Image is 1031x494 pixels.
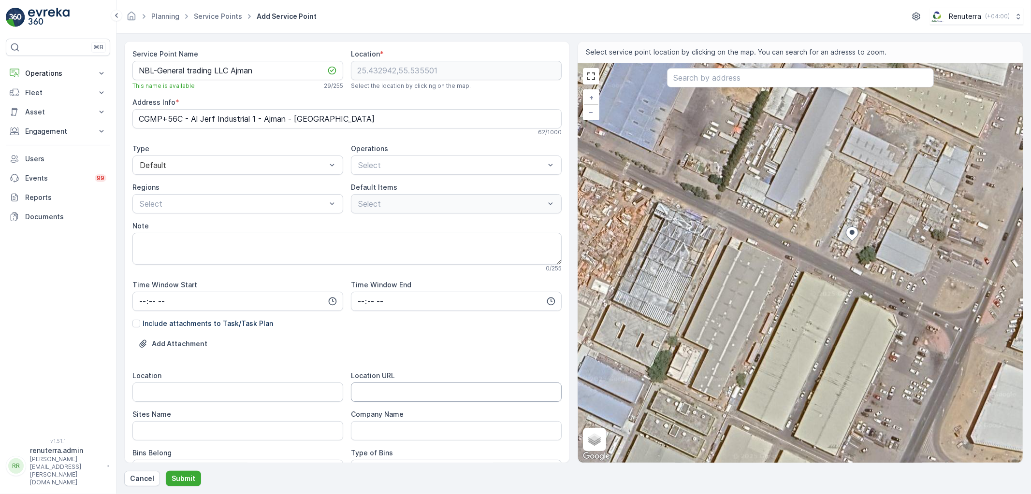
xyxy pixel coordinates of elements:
a: Layers [584,429,605,450]
p: Engagement [25,127,91,136]
img: logo [6,8,25,27]
p: Add Attachment [152,339,207,349]
button: Submit [166,471,201,486]
button: Fleet [6,83,110,102]
p: Cancel [130,474,154,483]
label: Company Name [351,410,404,418]
img: logo_light-DOdMpM7g.png [28,8,70,27]
button: RRrenuterra.admin[PERSON_NAME][EMAIL_ADDRESS][PERSON_NAME][DOMAIN_NAME] [6,446,110,486]
span: Select service point location by clicking on the map. You can search for an adresss to zoom. [586,47,886,57]
a: Users [6,149,110,169]
button: Renuterra(+04:00) [930,8,1023,25]
label: Bins Belong [132,449,172,457]
p: renuterra.admin [30,446,102,455]
label: Default Items [351,183,397,191]
label: Operations [351,144,388,153]
img: Screenshot_2024-07-26_at_13.33.01.png [930,11,945,22]
p: [PERSON_NAME][EMAIL_ADDRESS][PERSON_NAME][DOMAIN_NAME] [30,455,102,486]
a: Zoom In [584,90,598,105]
span: v 1.51.1 [6,438,110,444]
button: Upload File [132,336,213,352]
span: This name is available [132,82,195,90]
label: Service Point Name [132,50,198,58]
p: 0 / 255 [546,265,562,272]
p: Operations [25,69,91,78]
a: Homepage [126,14,137,23]
button: Engagement [6,122,110,141]
label: Location [132,371,161,380]
p: 29 / 255 [324,82,343,90]
span: + [589,93,594,101]
button: Operations [6,64,110,83]
label: Address Info [132,98,175,106]
span: Select the location by clicking on the map. [351,82,471,90]
p: Reports [25,193,106,202]
a: Planning [151,12,179,20]
button: Cancel [124,471,160,486]
p: Include attachments to Task/Task Plan [143,319,273,328]
a: Events99 [6,169,110,188]
span: Add Service Point [255,12,319,21]
img: Google [581,450,612,463]
p: 62 / 1000 [538,128,562,136]
a: Open this area in Google Maps (opens a new window) [581,450,612,463]
p: Documents [25,212,106,222]
p: Renuterra [949,12,981,21]
button: Asset [6,102,110,122]
div: RR [8,458,24,474]
p: Events [25,173,89,183]
p: Fleet [25,88,91,98]
label: Location URL [351,371,395,380]
p: ( +04:00 ) [985,13,1010,20]
label: Time Window Start [132,281,197,289]
label: Regions [132,183,160,191]
a: Zoom Out [584,105,598,119]
p: Select [358,159,545,171]
p: Select [140,198,326,210]
p: Asset [25,107,91,117]
input: Search by address [667,68,934,87]
label: Type of Bins [351,449,393,457]
label: Sites Name [132,410,171,418]
p: Users [25,154,106,164]
a: Reports [6,188,110,207]
p: ⌘B [94,43,103,51]
span: − [589,108,594,116]
label: Location [351,50,380,58]
a: View Fullscreen [584,69,598,84]
label: Note [132,222,149,230]
label: Type [132,144,149,153]
p: Submit [172,474,195,483]
a: Documents [6,207,110,226]
p: 99 [97,174,104,182]
a: Service Points [194,12,242,20]
label: Time Window End [351,281,411,289]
